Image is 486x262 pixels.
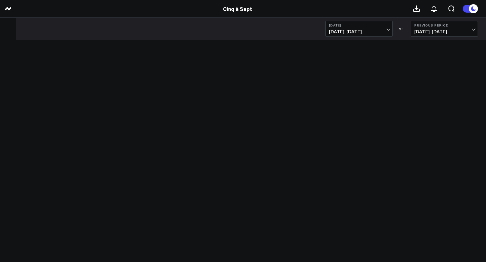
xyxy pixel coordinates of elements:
[223,5,252,12] a: Cinq à Sept
[325,21,393,37] button: [DATE][DATE]-[DATE]
[414,23,474,27] b: Previous Period
[396,27,407,31] div: VS
[411,21,478,37] button: Previous Period[DATE]-[DATE]
[414,29,474,34] span: [DATE] - [DATE]
[329,23,389,27] b: [DATE]
[329,29,389,34] span: [DATE] - [DATE]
